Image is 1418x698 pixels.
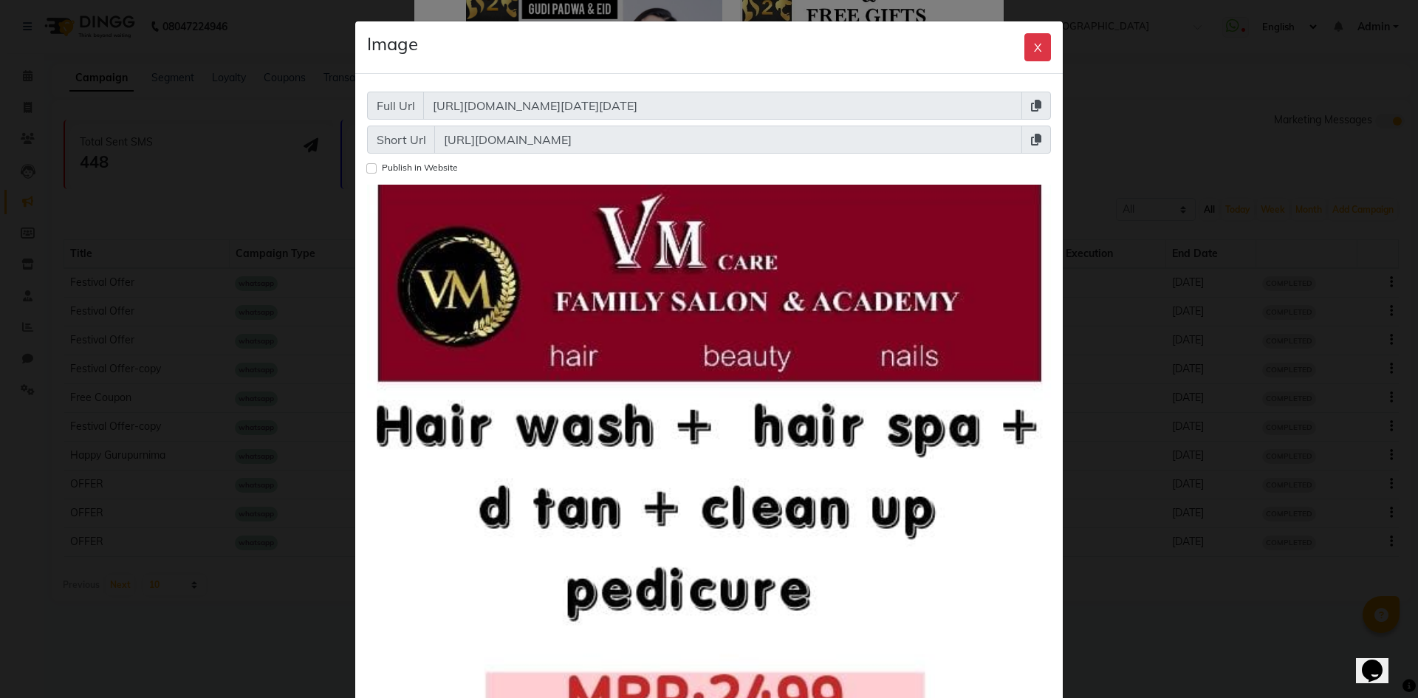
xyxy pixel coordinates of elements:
span: Full Url [367,92,425,120]
iframe: chat widget [1356,639,1403,683]
h4: Image [367,33,418,55]
label: Publish in Website [382,161,458,174]
button: X [1024,33,1051,61]
span: Short Url [367,126,436,154]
